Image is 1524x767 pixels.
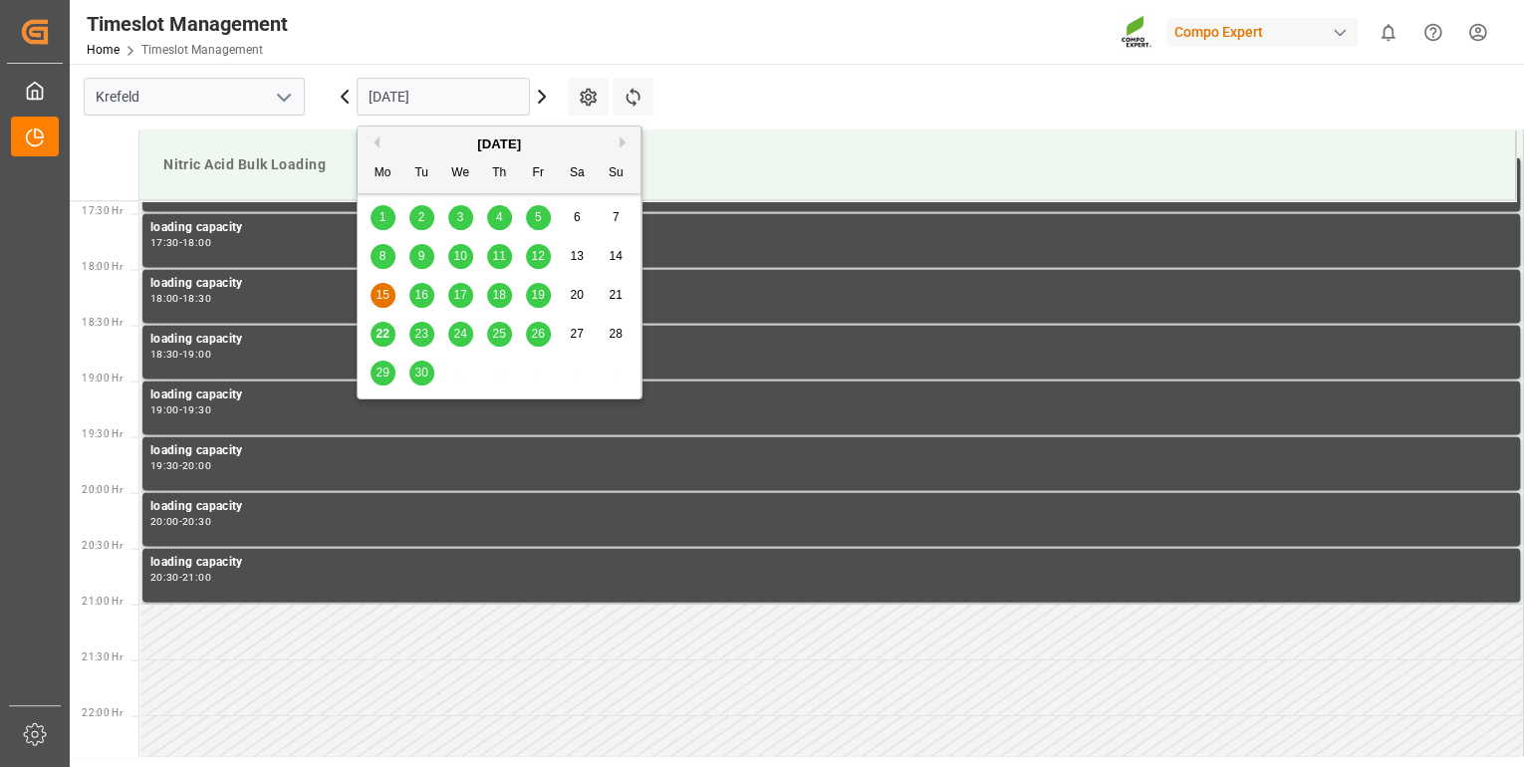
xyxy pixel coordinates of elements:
div: Choose Monday, September 29th, 2025 [371,361,395,385]
div: - [179,460,182,469]
div: 19:00 [182,349,211,358]
span: 18:00 Hr [82,260,123,271]
div: Choose Friday, September 26th, 2025 [526,322,551,347]
div: Choose Sunday, September 28th, 2025 [604,322,629,347]
div: Choose Friday, September 12th, 2025 [526,244,551,269]
input: Type to search/select [84,78,305,116]
span: 17 [453,288,466,302]
span: 10 [453,249,466,263]
span: 9 [418,249,425,263]
div: - [179,516,182,525]
div: Choose Monday, September 15th, 2025 [371,283,395,308]
div: Choose Wednesday, September 17th, 2025 [448,283,473,308]
span: 23 [414,327,427,341]
span: 28 [609,327,622,341]
div: Choose Saturday, September 20th, 2025 [565,283,590,308]
button: Next Month [620,136,632,148]
span: 21:00 Hr [82,595,123,606]
span: 7 [613,210,620,224]
div: 17:30 [150,237,179,246]
div: loading capacity [150,329,1512,349]
div: Timeslot Management [87,9,288,39]
img: Screenshot%202023-09-29%20at%2010.02.21.png_1712312052.png [1121,15,1152,50]
span: 22:00 Hr [82,706,123,717]
div: Choose Sunday, September 21st, 2025 [604,283,629,308]
div: - [179,237,182,246]
div: Choose Thursday, September 18th, 2025 [487,283,512,308]
div: loading capacity [150,384,1512,404]
a: Home [87,43,120,57]
div: Choose Saturday, September 27th, 2025 [565,322,590,347]
div: Choose Thursday, September 11th, 2025 [487,244,512,269]
div: 19:30 [182,404,211,413]
span: 12 [531,249,544,263]
span: 15 [376,288,388,302]
div: loading capacity [150,496,1512,516]
div: loading capacity [150,273,1512,293]
button: Compo Expert [1166,13,1366,51]
div: Choose Saturday, September 6th, 2025 [565,205,590,230]
div: 19:30 [150,460,179,469]
div: Su [604,161,629,186]
div: Choose Tuesday, September 30th, 2025 [409,361,434,385]
span: 8 [380,249,386,263]
span: 13 [570,249,583,263]
div: loading capacity [150,217,1512,237]
div: 18:00 [150,293,179,302]
div: 18:30 [182,293,211,302]
span: 1 [380,210,386,224]
div: Choose Thursday, September 25th, 2025 [487,322,512,347]
div: loading capacity [150,552,1512,572]
div: Choose Monday, September 1st, 2025 [371,205,395,230]
span: 19:30 Hr [82,427,123,438]
span: 30 [414,366,427,380]
span: 19:00 Hr [82,372,123,383]
span: 11 [492,249,505,263]
input: DD.MM.YYYY [357,78,530,116]
span: 29 [376,366,388,380]
button: Previous Month [368,136,380,148]
div: 20:30 [182,516,211,525]
span: 20:00 Hr [82,483,123,494]
div: 21:00 [182,572,211,581]
div: Choose Sunday, September 14th, 2025 [604,244,629,269]
div: Choose Wednesday, September 24th, 2025 [448,322,473,347]
span: 24 [453,327,466,341]
div: Compo Expert [1166,18,1358,47]
div: Choose Friday, September 19th, 2025 [526,283,551,308]
div: [DATE] [358,134,640,154]
span: 5 [535,210,542,224]
div: Tu [409,161,434,186]
span: 2 [418,210,425,224]
span: 19 [531,288,544,302]
button: show 0 new notifications [1366,10,1410,55]
div: Choose Tuesday, September 9th, 2025 [409,244,434,269]
span: 16 [414,288,427,302]
span: 21 [609,288,622,302]
span: 18:30 Hr [82,316,123,327]
div: month 2025-09 [364,198,635,392]
span: 20:30 Hr [82,539,123,550]
div: Choose Friday, September 5th, 2025 [526,205,551,230]
div: Choose Wednesday, September 3rd, 2025 [448,205,473,230]
span: 21:30 Hr [82,650,123,661]
span: 27 [570,327,583,341]
div: 20:30 [150,572,179,581]
div: We [448,161,473,186]
div: Choose Tuesday, September 16th, 2025 [409,283,434,308]
span: 25 [492,327,505,341]
div: Choose Monday, September 22nd, 2025 [371,322,395,347]
div: Choose Tuesday, September 23rd, 2025 [409,322,434,347]
div: 20:00 [150,516,179,525]
div: Sa [565,161,590,186]
div: Choose Saturday, September 13th, 2025 [565,244,590,269]
span: 3 [457,210,464,224]
div: 20:00 [182,460,211,469]
button: Help Center [1410,10,1455,55]
div: Choose Wednesday, September 10th, 2025 [448,244,473,269]
div: Choose Tuesday, September 2nd, 2025 [409,205,434,230]
div: - [179,572,182,581]
div: Fr [526,161,551,186]
div: Nitric Acid Bulk Loading [155,146,1499,183]
span: 20 [570,288,583,302]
